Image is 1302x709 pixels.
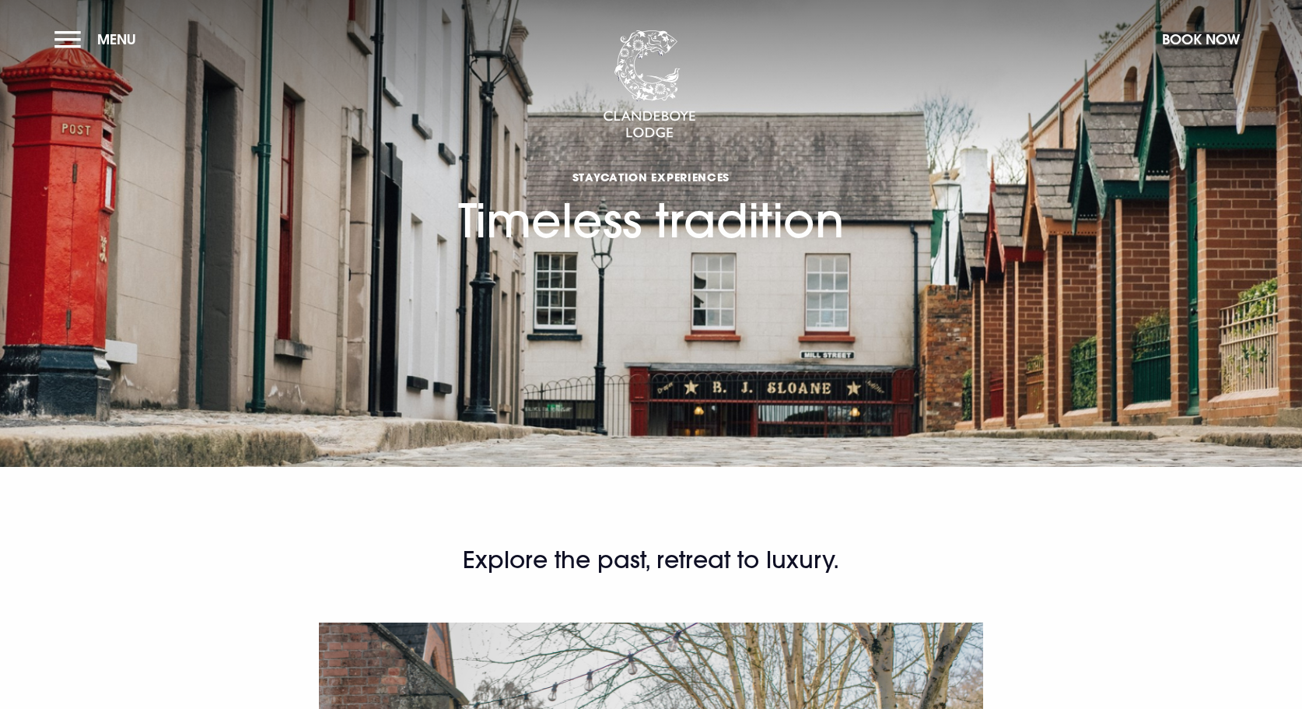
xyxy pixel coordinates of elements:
[97,30,136,48] span: Menu
[458,170,844,184] span: Staycation Experiences
[54,23,144,56] button: Menu
[603,30,696,139] img: Clandeboye Lodge
[281,545,1021,576] h2: Explore the past, retreat to luxury.
[1154,23,1248,56] button: Book Now
[458,82,844,249] h1: Timeless tradition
